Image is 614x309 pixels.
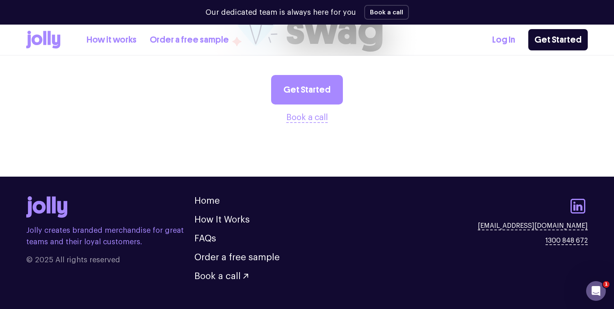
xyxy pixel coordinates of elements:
button: Book a call [286,111,328,124]
a: How It Works [194,215,250,224]
iframe: Intercom live chat [586,281,606,301]
p: Jolly creates branded merchandise for great teams and their loyal customers. [26,225,194,248]
span: © 2025 All rights reserved [26,254,194,266]
a: FAQs [194,234,216,243]
a: Order a free sample [194,253,280,262]
span: 1 [603,281,609,288]
a: Get Started [271,75,343,105]
p: Our dedicated team is always here for you [205,7,356,18]
a: Order a free sample [150,33,229,47]
a: [EMAIL_ADDRESS][DOMAIN_NAME] [478,221,588,231]
a: Log In [492,33,515,47]
button: Book a call [364,5,409,20]
a: Get Started [528,29,588,50]
a: 1300 848 672 [546,236,588,245]
a: How it works [87,33,137,47]
button: Book a call [194,272,248,281]
a: Home [194,196,220,205]
span: Book a call [194,272,241,281]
